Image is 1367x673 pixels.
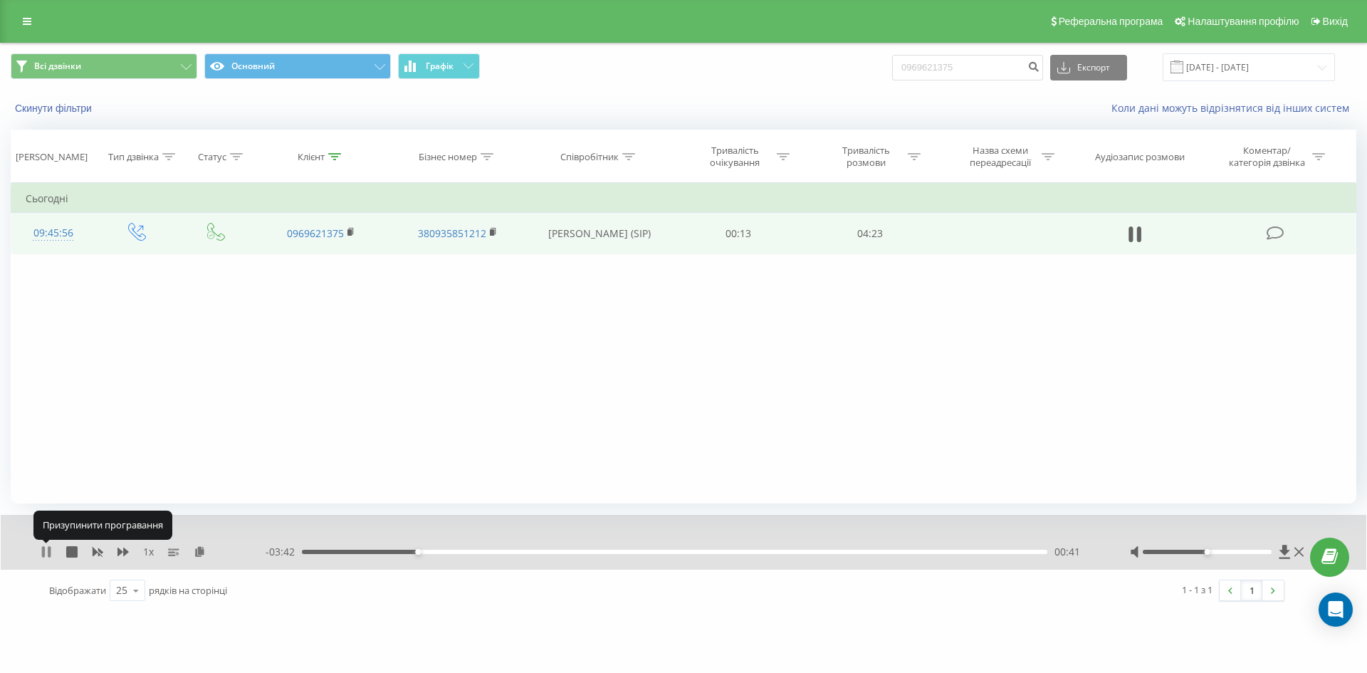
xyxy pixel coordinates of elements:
div: Тип дзвінка [108,151,159,163]
span: Вихід [1323,16,1348,27]
div: Коментар/категорія дзвінка [1225,145,1309,169]
span: Реферальна програма [1059,16,1163,27]
div: [PERSON_NAME] [16,151,88,163]
input: Пошук за номером [892,55,1043,80]
span: Налаштування профілю [1188,16,1299,27]
a: Коли дані можуть відрізнятися вiд інших систем [1111,101,1356,115]
td: Сьогодні [11,184,1356,213]
div: Accessibility label [1204,549,1210,555]
div: Клієнт [298,151,325,163]
div: Призупинити програвання [33,511,172,539]
span: Графік [426,61,454,71]
span: 1 x [143,545,154,559]
div: Співробітник [560,151,619,163]
button: Скинути фільтри [11,102,99,115]
span: Відображати [49,584,106,597]
a: 380935851212 [418,226,486,240]
span: Всі дзвінки [34,61,81,72]
div: Аудіозапис розмови [1095,151,1185,163]
div: Open Intercom Messenger [1319,593,1353,627]
div: 09:45:56 [26,219,81,247]
div: Назва схеми переадресації [962,145,1038,169]
button: Всі дзвінки [11,53,197,79]
a: 1 [1241,580,1262,600]
div: Тривалість очікування [697,145,773,169]
td: 00:13 [673,213,804,254]
button: Експорт [1050,55,1127,80]
button: Графік [398,53,480,79]
span: 00:41 [1054,545,1080,559]
div: 1 - 1 з 1 [1182,583,1213,597]
div: Accessibility label [415,549,421,555]
td: 04:23 [804,213,935,254]
a: 0969621375 [287,226,344,240]
div: Статус [198,151,226,163]
span: - 03:42 [266,545,302,559]
div: 25 [116,583,127,598]
div: Бізнес номер [419,151,477,163]
div: Тривалість розмови [828,145,904,169]
td: [PERSON_NAME] (SIP) [525,213,673,254]
button: Основний [204,53,391,79]
span: рядків на сторінці [149,584,227,597]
